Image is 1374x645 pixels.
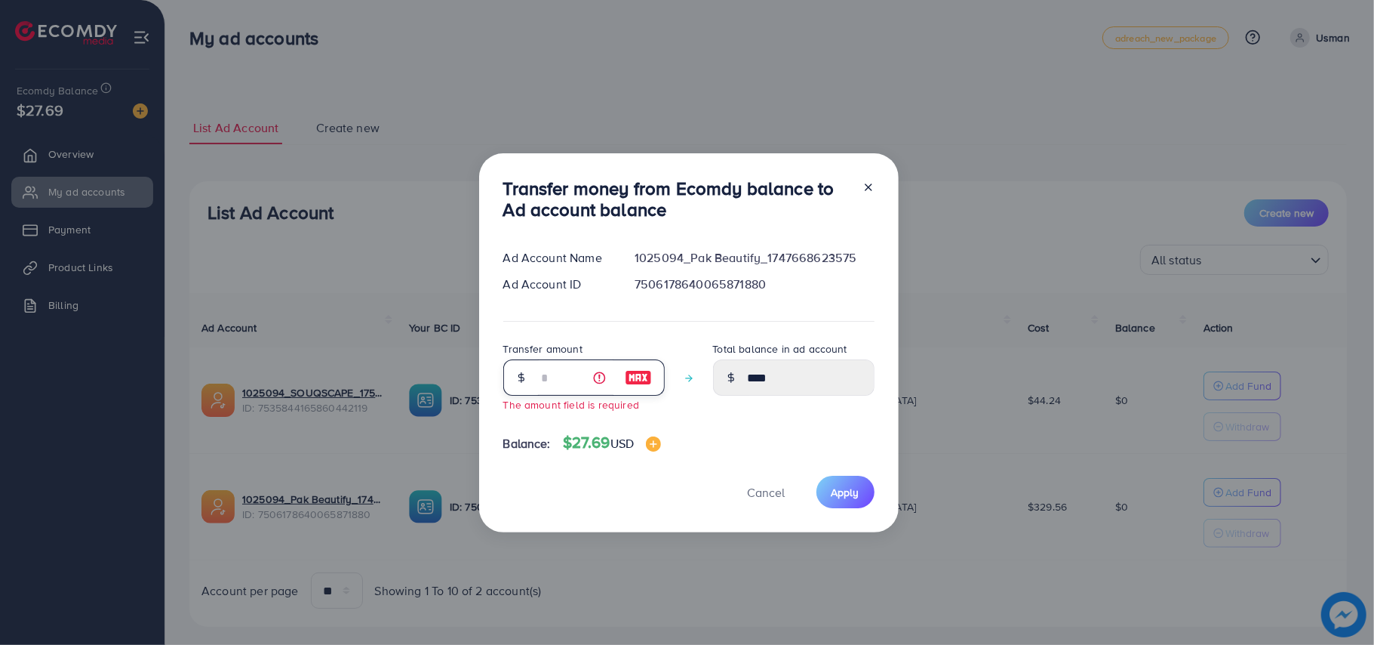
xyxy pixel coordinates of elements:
[729,476,804,508] button: Cancel
[831,485,859,500] span: Apply
[622,249,886,267] div: 1025094_Pak Beautify_1747668623575
[503,435,551,452] span: Balance:
[503,341,582,356] label: Transfer amount
[503,177,850,221] h3: Transfer money from Ecomdy balance to Ad account balance
[563,434,661,452] h4: $27.69
[610,435,634,452] span: USD
[748,484,785,501] span: Cancel
[646,437,661,452] img: image
[713,341,847,356] label: Total balance in ad account
[625,369,652,387] img: image
[503,397,639,412] small: The amount field is required
[491,276,623,293] div: Ad Account ID
[491,249,623,267] div: Ad Account Name
[622,276,886,293] div: 7506178640065871880
[816,476,875,508] button: Apply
